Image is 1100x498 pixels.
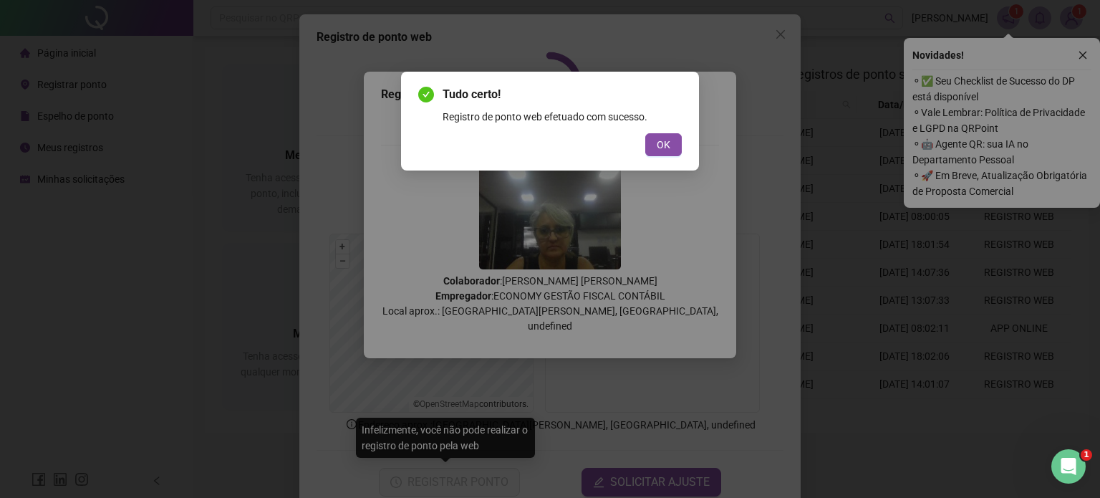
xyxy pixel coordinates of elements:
button: OK [645,133,682,156]
div: Registro de ponto web efetuado com sucesso. [443,109,682,125]
iframe: Intercom live chat [1051,449,1086,484]
span: check-circle [418,87,434,102]
span: Tudo certo! [443,86,682,103]
span: OK [657,137,670,153]
span: 1 [1081,449,1092,461]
